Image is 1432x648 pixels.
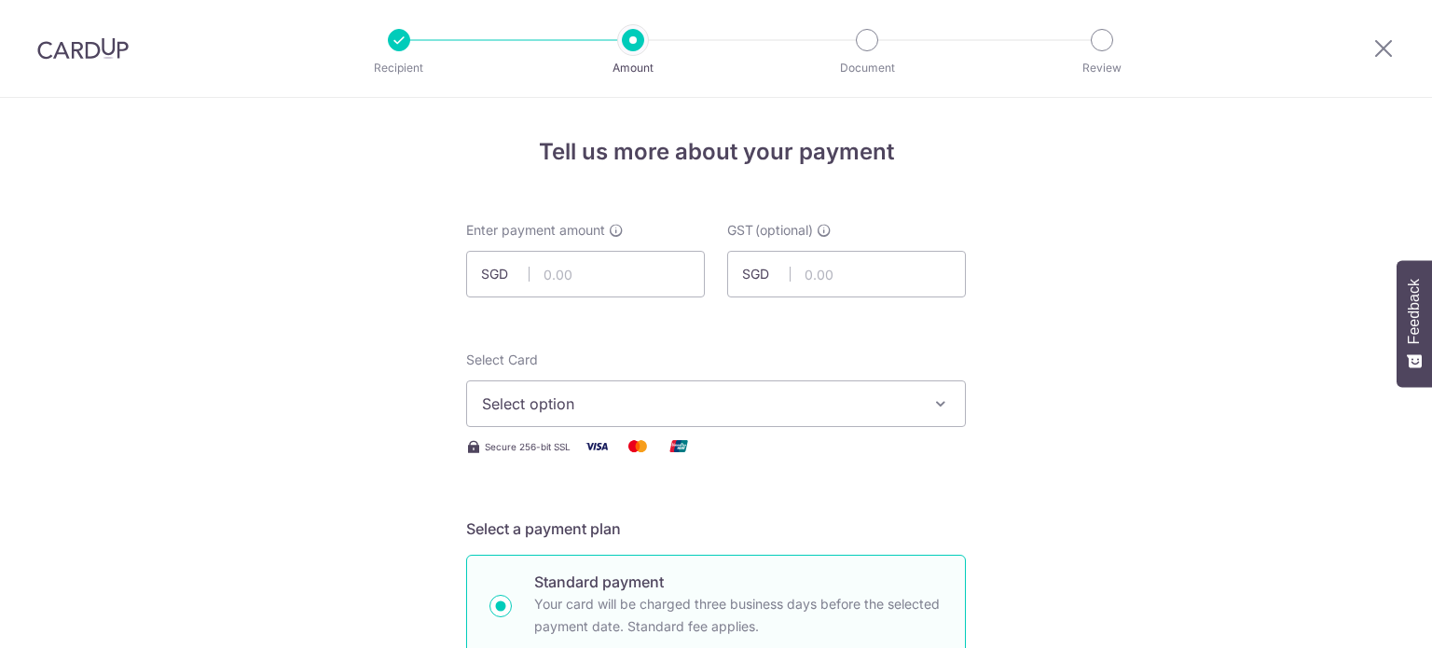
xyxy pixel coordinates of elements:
[727,221,753,240] span: GST
[1313,592,1413,639] iframe: Opens a widget where you can find more information
[466,380,966,427] button: Select option
[466,251,705,297] input: 0.00
[742,265,791,283] span: SGD
[1397,260,1432,387] button: Feedback - Show survey
[466,135,966,169] h4: Tell us more about your payment
[534,571,943,593] p: Standard payment
[534,593,943,638] p: Your card will be charged three business days before the selected payment date. Standard fee appl...
[1406,279,1423,344] span: Feedback
[37,37,129,60] img: CardUp
[330,59,468,77] p: Recipient
[798,59,936,77] p: Document
[619,434,656,458] img: Mastercard
[564,59,702,77] p: Amount
[482,393,916,415] span: Select option
[466,352,538,367] span: translation missing: en.payables.payment_networks.credit_card.summary.labels.select_card
[481,265,530,283] span: SGD
[466,517,966,540] h5: Select a payment plan
[466,221,605,240] span: Enter payment amount
[727,251,966,297] input: 0.00
[1033,59,1171,77] p: Review
[755,221,813,240] span: (optional)
[578,434,615,458] img: Visa
[485,439,571,454] span: Secure 256-bit SSL
[660,434,697,458] img: Union Pay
